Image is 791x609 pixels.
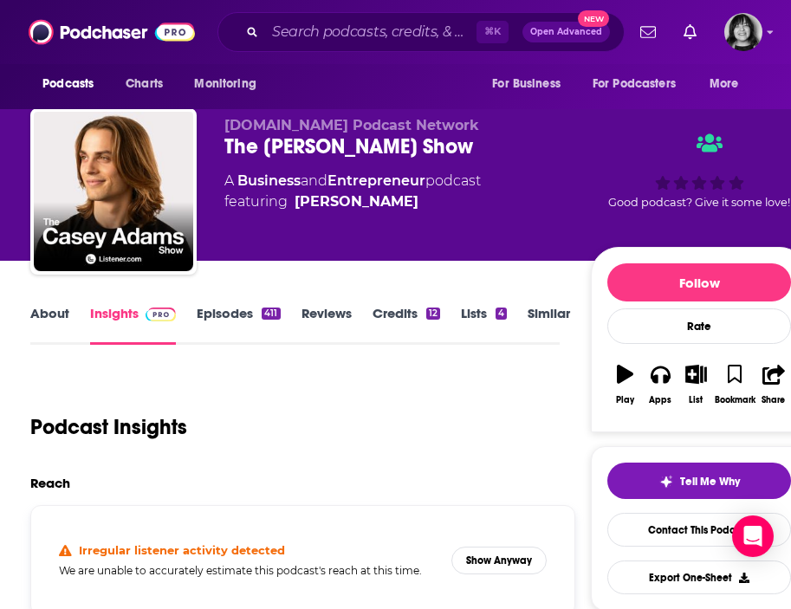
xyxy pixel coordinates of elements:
[496,308,507,320] div: 4
[197,305,280,345] a: Episodes411
[224,171,481,212] div: A podcast
[265,18,477,46] input: Search podcasts, credits, & more...
[295,191,418,212] a: Casey Adams
[182,68,278,100] button: open menu
[477,21,509,43] span: ⌘ K
[30,68,116,100] button: open menu
[522,22,610,42] button: Open AdvancedNew
[732,515,774,557] div: Open Intercom Messenger
[607,263,791,301] button: Follow
[34,112,193,271] img: The Casey Adams Show
[643,353,678,416] button: Apps
[578,10,609,27] span: New
[762,395,785,405] div: Share
[715,395,755,405] div: Bookmark
[79,543,285,557] h4: Irregular listener activity detected
[689,395,703,405] div: List
[607,463,791,499] button: tell me why sparkleTell Me Why
[697,68,761,100] button: open menu
[42,72,94,96] span: Podcasts
[678,353,714,416] button: List
[677,17,703,47] a: Show notifications dropdown
[680,475,740,489] span: Tell Me Why
[461,305,507,345] a: Lists4
[581,68,701,100] button: open menu
[492,72,561,96] span: For Business
[724,13,762,51] button: Show profile menu
[301,172,327,189] span: and
[224,191,481,212] span: featuring
[327,172,425,189] a: Entrepreneur
[90,305,176,345] a: InsightsPodchaser Pro
[217,12,625,52] div: Search podcasts, credits, & more...
[224,117,479,133] span: [DOMAIN_NAME] Podcast Network
[714,353,756,416] button: Bookmark
[724,13,762,51] span: Logged in as parkdalepublicity1
[607,308,791,344] div: Rate
[373,305,440,345] a: Credits12
[262,308,280,320] div: 411
[528,305,570,345] a: Similar
[146,308,176,321] img: Podchaser Pro
[710,72,739,96] span: More
[451,547,547,574] button: Show Anyway
[608,196,790,209] span: Good podcast? Give it some love!
[659,475,673,489] img: tell me why sparkle
[29,16,195,49] img: Podchaser - Follow, Share and Rate Podcasts
[616,395,634,405] div: Play
[301,305,352,345] a: Reviews
[30,414,187,440] h1: Podcast Insights
[126,72,163,96] span: Charts
[649,395,671,405] div: Apps
[593,72,676,96] span: For Podcasters
[530,28,602,36] span: Open Advanced
[30,475,70,491] h2: Reach
[633,17,663,47] a: Show notifications dropdown
[607,560,791,594] button: Export One-Sheet
[480,68,582,100] button: open menu
[724,13,762,51] img: User Profile
[607,513,791,547] a: Contact This Podcast
[59,564,438,577] h5: We are unable to accurately estimate this podcast's reach at this time.
[237,172,301,189] a: Business
[426,308,440,320] div: 12
[114,68,173,100] a: Charts
[607,353,643,416] button: Play
[30,305,69,345] a: About
[194,72,256,96] span: Monitoring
